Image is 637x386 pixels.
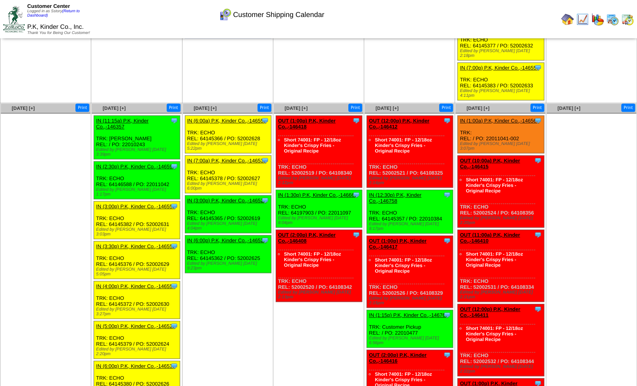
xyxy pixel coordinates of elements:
span: Thank You for Being Our Customer! [27,31,90,35]
img: Tooltip [443,117,451,124]
span: [DATE] [+] [194,105,216,111]
a: [DATE] [+] [12,105,35,111]
img: Tooltip [261,236,269,244]
div: Edited by [PERSON_NAME] [DATE] 1:17pm [96,187,180,197]
div: TRK: ECHO REL: 64145378 / PO: 52002627 [185,156,271,193]
a: OUT (12:00p) P.K, Kinder Co.,-146411 [460,306,520,318]
img: Tooltip [261,196,269,204]
div: TRK: ECHO REL: 64145366 / PO: 52002628 [185,116,271,153]
img: Tooltip [443,191,451,199]
img: Tooltip [170,117,178,124]
div: Edited by [PERSON_NAME] [DATE] 8:17pm [369,222,453,231]
div: Edited by [PERSON_NAME] [DATE] 2:21pm [460,290,543,299]
button: Print [439,104,453,112]
img: Tooltip [534,305,542,313]
a: IN (5:00p) P.K, Kinder Co.,-146528 [96,323,175,329]
a: [DATE] [+] [376,105,398,111]
div: Edited by [PERSON_NAME] [DATE] 2:14pm [369,176,453,185]
div: TRK: ECHO REL: 52002526 / PO: 64108329 [367,236,453,308]
div: TRK: ECHO REL: 64145377 / PO: 52002632 [458,23,544,60]
div: Edited by [PERSON_NAME] [DATE] 2:18pm [460,49,543,58]
div: TRK: REL: / PO: 22011041-002 [458,116,544,153]
div: Edited by [PERSON_NAME] [DATE] 6:00pm [187,181,271,191]
div: TRK: ECHO REL: 52002520 / PO: 64108342 [276,230,362,302]
div: TRK: ECHO REL: 64145383 / PO: 52002633 [458,63,544,100]
div: TRK: ECHO REL: 52002519 / PO: 64108340 [276,116,362,188]
div: Edited by [PERSON_NAME] [DATE] 6:56pm [369,336,453,345]
a: [DATE] [+] [557,105,580,111]
button: Print [530,104,544,112]
a: Short 74001: FP - 12/18oz Kinder's Crispy Fries - Original Recipe [284,251,341,268]
a: [DATE] [+] [103,105,126,111]
button: Print [348,104,362,112]
div: Edited by [PERSON_NAME] [DATE] 5:05pm [96,267,180,277]
img: Tooltip [170,362,178,370]
img: Tooltip [261,156,269,164]
img: Tooltip [352,191,360,199]
span: Logged in as Sstory [27,9,80,18]
a: OUT (2:00p) P.K, Kinder Co.,-146416 [369,352,427,364]
a: OUT (10:00a) P.K, Kinder Co.,-146415 [460,158,520,169]
img: Tooltip [534,64,542,72]
div: Edited by [PERSON_NAME] [DATE] 8:04pm [278,216,362,225]
div: TRK: ECHO REL: 64145372 / PO: 52002630 [94,281,180,319]
img: ZoRoCo_Logo(Green%26Foil)%20jpg.webp [3,6,25,32]
div: Edited by [PERSON_NAME] [DATE] 4:11pm [460,88,543,98]
a: OUT (12:00p) P.K, Kinder Co.,-146412 [369,118,429,130]
div: TRK: ECHO REL: 64145376 / PO: 52002629 [94,241,180,279]
div: Edited by [PERSON_NAME] [DATE] 3:07pm [460,141,543,151]
img: calendarinout.gif [621,13,634,26]
div: TRK: ECHO REL: 64146588 / PO: 22011042 [94,162,180,199]
a: IN (12:30p) P.K, Kinder Co.,-146758 [369,192,421,204]
div: Edited by [PERSON_NAME] [DATE] 2:20pm [96,347,180,356]
div: Edited by [PERSON_NAME] [DATE] 2:13pm [278,290,362,299]
img: Tooltip [170,282,178,290]
a: Short 74001: FP - 12/18oz Kinder's Crispy Fries - Original Recipe [466,326,523,342]
a: [DATE] [+] [466,105,489,111]
a: Short 74001: FP - 12/18oz Kinder's Crispy Fries - Original Recipe [375,137,432,154]
button: Print [167,104,180,112]
div: TRK: [PERSON_NAME] REL: / PO: 22010243 [94,116,180,159]
button: Print [75,104,89,112]
a: [DATE] [+] [285,105,308,111]
img: line_graph.gif [576,13,589,26]
a: IN (6:00p) P.K, Kinder Co.,-146530 [96,363,175,369]
a: IN (3:00p) P.K, Kinder Co.,-146555 [96,203,175,209]
div: Edited by [PERSON_NAME] [DATE] 2:20pm [460,216,543,225]
a: OUT (1:00p) P.K, Kinder Co.,-146418 [278,118,336,130]
a: IN (3:30p) P.K, Kinder Co.,-146552 [96,243,175,249]
img: Tooltip [443,237,451,245]
a: IN (7:00p) P.K, Kinder Co.,-146557 [460,65,539,71]
button: Print [621,104,635,112]
span: Customer Shipping Calendar [233,11,324,19]
a: IN (1:30p) P.K, Kinder Co.,-146661 [278,192,357,198]
div: Edited by [PERSON_NAME] [DATE] 3:39pm [96,147,180,157]
div: TRK: ECHO REL: 64145357 / PO: 22010384 [367,190,453,233]
a: Short 74001: FP - 12/18oz Kinder's Crispy Fries - Original Recipe [284,137,341,154]
div: TRK: ECHO REL: 64145362 / PO: 52002625 [185,235,271,273]
div: TRK: ECHO REL: 64145365 / PO: 52002619 [185,196,271,233]
a: OUT (1:00p) P.K, Kinder Co.,-146417 [369,238,427,250]
div: TRK: ECHO REL: 64145379 / PO: 52002624 [94,321,180,359]
span: Customer Center [27,3,70,9]
a: Short 74001: FP - 12/18oz Kinder's Crispy Fries - Original Recipe [466,177,523,194]
img: graph.gif [591,13,604,26]
img: calendarprod.gif [606,13,619,26]
div: TRK: ECHO REL: 64197903 / PO: 22011097 [276,190,362,228]
a: Short 74001: FP - 12/18oz Kinder's Crispy Fries - Original Recipe [466,251,523,268]
div: Edited by [PERSON_NAME] [DATE] 2:15pm [369,296,453,305]
img: Tooltip [170,242,178,250]
div: Edited by [PERSON_NAME] [DATE] 2:22pm [460,364,543,374]
img: Tooltip [261,117,269,124]
a: IN (7:00a) P.K, Kinder Co.,-146531 [187,158,267,164]
img: Tooltip [170,202,178,210]
img: calendarcustomer.gif [219,8,231,21]
a: (Return to Dashboard) [27,9,80,18]
a: IN (4:00p) P.K, Kinder Co.,-146554 [96,283,175,289]
img: Tooltip [352,231,360,239]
